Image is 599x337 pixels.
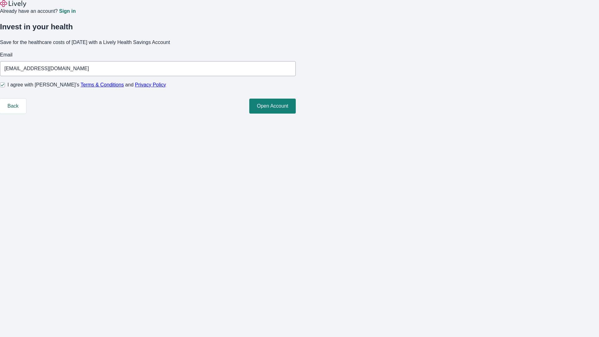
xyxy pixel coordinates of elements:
a: Privacy Policy [135,82,166,87]
a: Sign in [59,9,75,14]
a: Terms & Conditions [80,82,124,87]
button: Open Account [249,99,296,114]
span: I agree with [PERSON_NAME]’s and [7,81,166,89]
